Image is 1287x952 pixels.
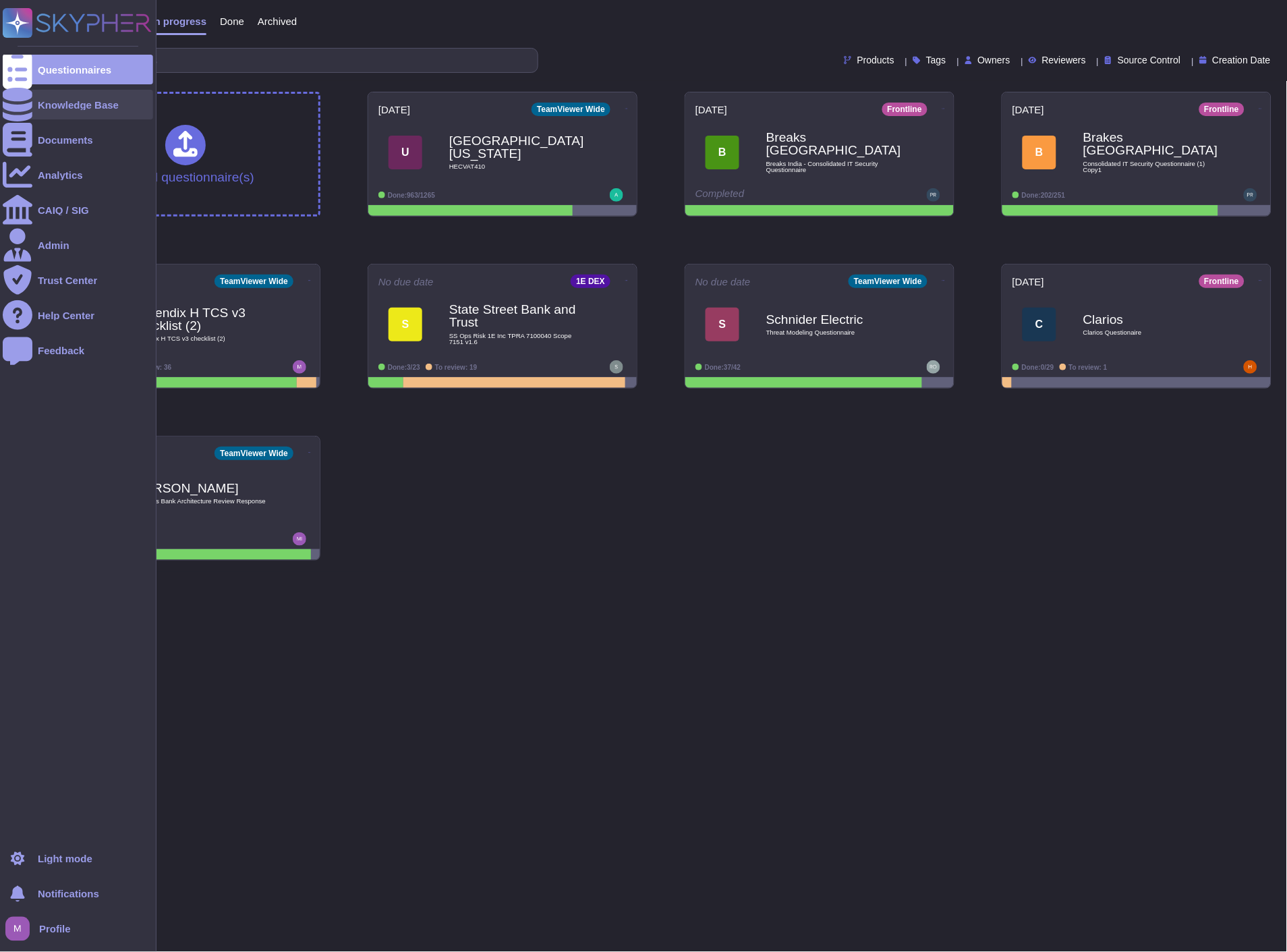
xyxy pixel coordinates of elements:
[1118,55,1180,65] span: Source Control
[132,306,267,332] b: Appendix H TCS v3 checklist (2)
[1199,275,1245,288] div: Frontline
[1213,55,1271,65] span: Creation Date
[38,310,94,320] div: Help Center
[214,275,293,288] div: TeamViewer Wide
[1023,308,1056,341] div: C
[132,498,267,511] span: Simmons Bank Architecture Review Response Form
[38,135,93,145] div: Documents
[3,160,153,190] a: Analytics
[3,230,153,260] a: Admin
[882,103,927,116] div: Frontline
[3,55,153,84] a: Questionnaires
[38,100,119,110] div: Knowledge Base
[132,482,267,495] b: [PERSON_NAME]
[435,364,478,371] span: To review: 19
[214,447,293,460] div: TeamViewer Wide
[39,924,71,934] span: Profile
[449,134,584,160] b: [GEOGRAPHIC_DATA][US_STATE]
[849,275,927,288] div: TeamViewer Wide
[38,345,84,356] div: Feedback
[706,308,739,341] div: S
[38,889,99,899] span: Notifications
[38,65,111,75] div: Questionnaires
[449,333,584,345] span: SS Ops Risk 1E Inc TPRA 7100040 Scope 7151 v1.6
[258,16,297,26] span: Archived
[38,205,89,215] div: CAIQ / SIG
[571,275,610,288] div: 1E DEX
[926,55,946,65] span: Tags
[1083,329,1218,336] span: Clarios Questionaire
[695,188,861,202] div: Completed
[695,105,727,115] span: [DATE]
[293,360,306,374] img: user
[1022,192,1066,199] span: Done: 202/251
[927,360,940,374] img: user
[1042,55,1086,65] span: Reviewers
[378,277,434,287] span: No due date
[38,170,83,180] div: Analytics
[705,364,741,371] span: Done: 37/42
[766,313,901,326] b: Schnider Electric
[1012,105,1044,115] span: [DATE]
[1083,313,1218,326] b: Clarios
[151,16,206,26] span: In progress
[389,136,422,169] div: U
[132,335,267,342] span: Appendix H TCS v3 checklist (2)
[610,360,623,374] img: user
[38,240,69,250] div: Admin
[53,49,538,72] input: Search by keywords
[3,914,39,944] button: user
[1244,360,1257,374] img: user
[1083,131,1218,157] b: Brakes [GEOGRAPHIC_DATA]
[766,329,901,336] span: Threat Modeling Questionnaire
[117,125,254,184] div: Upload questionnaire(s)
[38,854,92,864] div: Light mode
[927,188,940,202] img: user
[610,188,623,202] img: user
[857,55,894,65] span: Products
[378,105,410,115] span: [DATE]
[449,163,584,170] span: HECVAT410
[3,195,153,225] a: CAIQ / SIG
[3,335,153,365] a: Feedback
[1083,161,1218,173] span: Consolidated IT Security Questionnaire (1) Copy1
[3,265,153,295] a: Trust Center
[1244,188,1257,202] img: user
[5,917,30,941] img: user
[293,532,306,546] img: user
[1069,364,1108,371] span: To review: 1
[1022,364,1054,371] span: Done: 0/29
[3,300,153,330] a: Help Center
[532,103,610,116] div: TeamViewer Wide
[220,16,244,26] span: Done
[766,131,901,157] b: Breaks [GEOGRAPHIC_DATA]
[1023,136,1056,169] div: B
[1199,103,1245,116] div: Frontline
[38,275,97,285] div: Trust Center
[449,303,584,329] b: State Street Bank and Trust
[3,90,153,119] a: Knowledge Base
[978,55,1010,65] span: Owners
[388,192,435,199] span: Done: 963/1265
[389,308,422,341] div: S
[695,277,751,287] span: No due date
[766,161,901,173] span: Breaks India - Consolidated IT Security Questionnaire
[3,125,153,155] a: Documents
[706,136,739,169] div: B
[1012,277,1044,287] span: [DATE]
[388,364,420,371] span: Done: 3/23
